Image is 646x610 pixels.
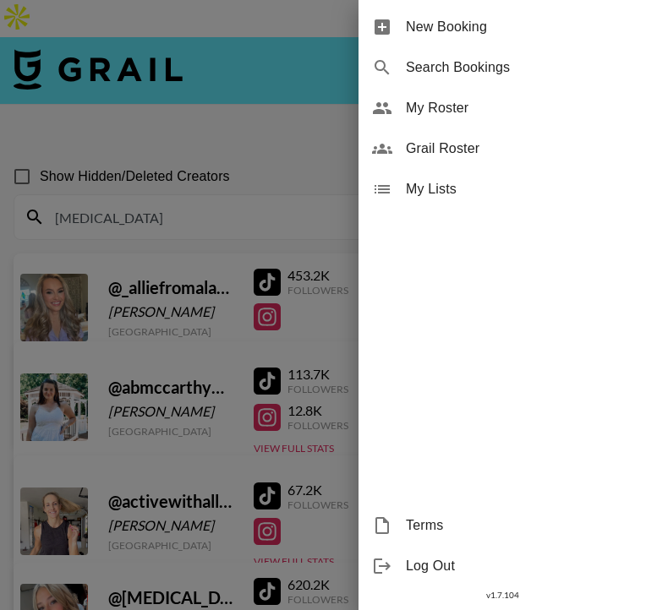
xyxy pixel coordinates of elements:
div: Search Bookings [359,47,646,88]
div: My Roster [359,88,646,128]
span: My Roster [406,98,632,118]
span: My Lists [406,179,632,199]
div: Log Out [359,546,646,586]
div: Grail Roster [359,128,646,169]
span: Terms [406,515,632,536]
div: My Lists [359,169,646,210]
div: v 1.7.104 [359,586,646,604]
span: Search Bookings [406,57,632,78]
span: Grail Roster [406,139,632,159]
div: Terms [359,505,646,546]
span: New Booking [406,17,632,37]
div: New Booking [359,7,646,47]
span: Log Out [406,556,632,576]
